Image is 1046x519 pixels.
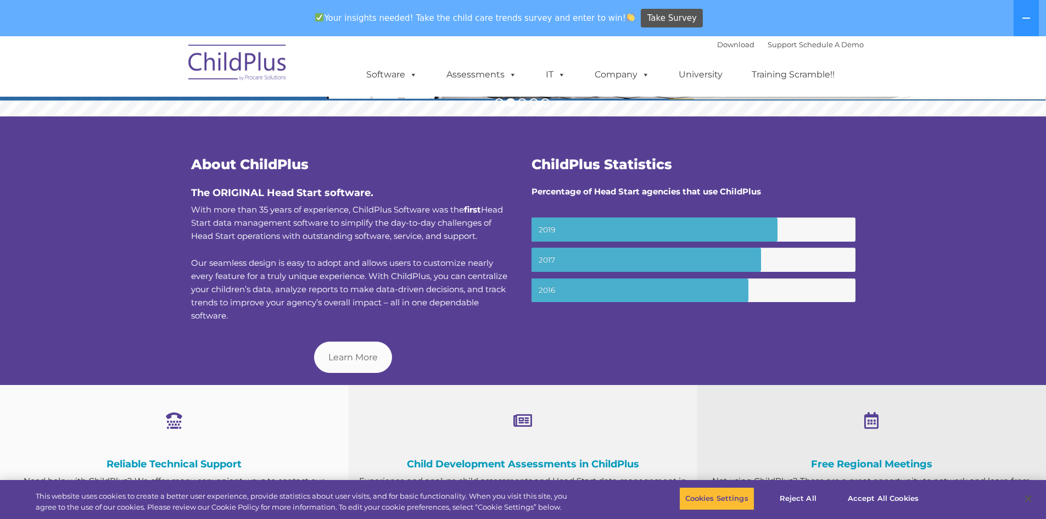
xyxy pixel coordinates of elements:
a: Company [584,64,661,86]
strong: Percentage of Head Start agencies that use ChildPlus [532,186,761,197]
font: | [717,40,864,49]
button: Cookies Settings [679,487,754,510]
span: With more than 35 years of experience, ChildPlus Software was the Head Start data management soft... [191,204,503,241]
span: The ORIGINAL Head Start software. [191,187,373,199]
a: University [668,64,734,86]
p: Need help with ChildPlus? We offer many convenient ways to contact our amazing Tech Support repre... [8,475,340,514]
small: 2017 [532,248,855,272]
span: Free Regional Meetings [811,458,932,470]
a: Take Survey [641,9,703,28]
a: IT [535,64,577,86]
span: Child Development Assessments in ChildPlus [407,458,639,470]
p: Not using ChildPlus? These are a great opportunity to network and learn from ChildPlus users. Fin... [706,475,1038,501]
span: About ChildPlus [191,156,309,172]
a: Schedule A Demo [799,40,864,49]
span: Our seamless design is easy to adopt and allows users to customize nearly every feature for a tru... [191,258,507,321]
span: Your insights needed! Take the child care trends survey and enter to win! [311,7,640,29]
a: Training Scramble!! [741,64,846,86]
a: Learn More [314,342,392,373]
small: 2016 [532,278,855,303]
button: Close [1016,487,1041,511]
button: Accept All Cookies [842,487,925,510]
button: Reject All [764,487,832,510]
img: ChildPlus by Procare Solutions [183,37,293,92]
a: Download [717,40,754,49]
a: Assessments [435,64,528,86]
span: ChildPlus Statistics [532,156,672,172]
span: Take Survey [647,9,697,28]
img: 👏 [627,13,635,21]
img: ✅ [315,13,323,21]
small: 2019 [532,217,855,242]
b: first [464,204,481,215]
span: Reliable Technical Support [107,458,242,470]
a: Software [355,64,428,86]
p: Experience and analyze child assessments and Head Start data management in one system with zero c... [357,475,689,514]
a: Support [768,40,797,49]
div: This website uses cookies to create a better user experience, provide statistics about user visit... [36,491,575,512]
